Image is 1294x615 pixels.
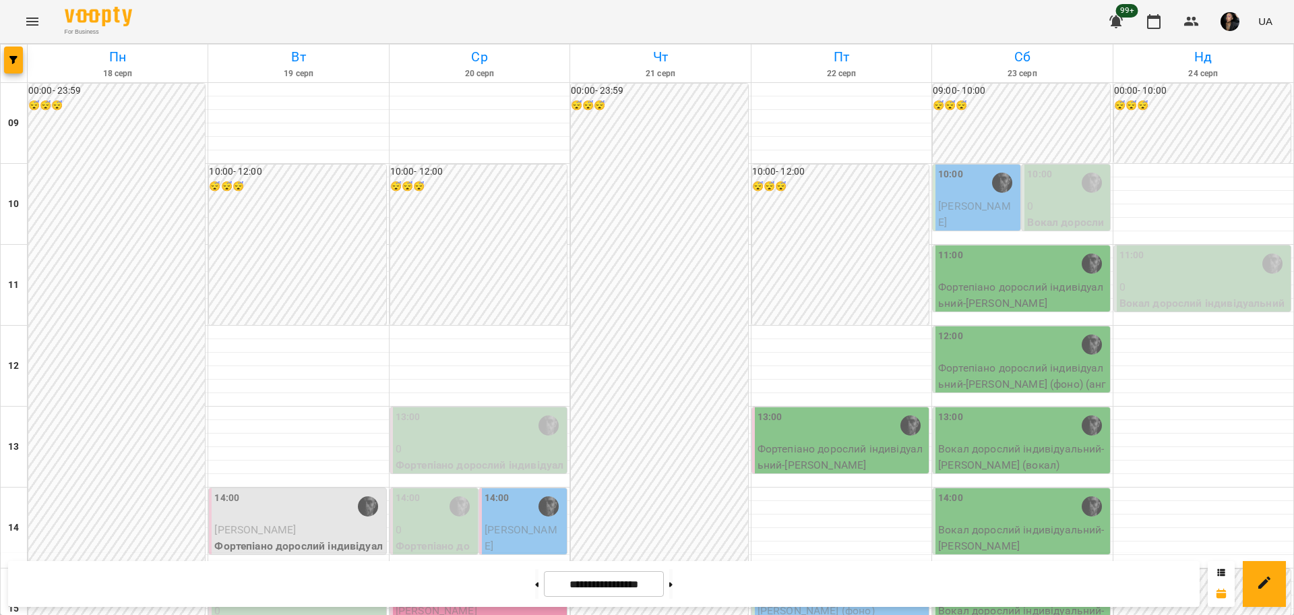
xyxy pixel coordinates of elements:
[933,84,1109,98] h6: 09:00 - 10:00
[1115,67,1291,80] h6: 24 серп
[209,165,386,179] h6: 10:00 - 12:00
[1082,254,1102,274] img: Олег [фоно/вокал]
[65,28,132,36] span: For Business
[900,415,921,436] img: Олег [фоно/вокал]
[571,84,747,98] h6: 00:00 - 23:59
[392,47,567,67] h6: Ср
[1258,14,1272,28] span: UA
[1082,334,1102,355] img: Олег [фоно/вокал]
[210,47,386,67] h6: Вт
[934,47,1110,67] h6: Сб
[390,179,567,194] h6: 😴😴😴
[358,496,378,517] img: Олег [фоно/вокал]
[28,98,205,113] h6: 😴😴😴
[214,523,296,536] span: [PERSON_NAME]
[753,47,929,67] h6: Пт
[8,197,19,212] h6: 10
[396,457,564,489] p: Фортепіано дорослий індивідуальний ([PERSON_NAME] (фоно))
[938,167,963,182] label: 10:00
[938,200,1011,229] span: [PERSON_NAME]
[938,279,1107,311] p: Фортепіано дорослий індивідуальний - [PERSON_NAME]
[992,173,1012,193] img: Олег [фоно/вокал]
[1114,84,1291,98] h6: 00:00 - 10:00
[214,538,383,570] p: Фортепіано дорослий індивідуальний
[938,248,963,263] label: 11:00
[28,84,205,98] h6: 00:00 - 23:59
[572,67,748,80] h6: 21 серп
[1082,415,1102,436] img: Олег [фоно/вокал]
[209,179,386,194] h6: 😴😴😴
[390,165,567,179] h6: 10:00 - 12:00
[1253,9,1278,34] button: UA
[396,522,475,538] p: 0
[938,230,1018,278] p: Фортепіано дорослий індивідуальний
[753,67,929,80] h6: 22 серп
[572,47,748,67] h6: Чт
[1114,98,1291,113] h6: 😴😴😴
[8,116,19,131] h6: 09
[396,410,421,425] label: 13:00
[538,415,559,436] img: Олег [фоно/вокал]
[392,67,567,80] h6: 20 серп
[8,440,19,455] h6: 13
[752,179,929,194] h6: 😴😴😴
[938,522,1107,554] p: Вокал дорослий індивідуальний - [PERSON_NAME]
[1116,4,1138,18] span: 99+
[210,67,386,80] h6: 19 серп
[1221,12,1239,31] img: 0e55e402c6d6ea647f310bbb168974a3.jpg
[758,441,926,473] p: Фортепіано дорослий індивідуальний - [PERSON_NAME]
[396,491,421,506] label: 14:00
[938,360,1107,408] p: Фортепіано дорослий індивідуальний - [PERSON_NAME] (фоно) (англ)
[538,496,559,517] img: Олег [фоно/вокал]
[1119,279,1288,295] p: 0
[571,98,747,113] h6: 😴😴😴
[1115,47,1291,67] h6: Нд
[933,98,1109,113] h6: 😴😴😴
[396,441,564,457] p: 0
[16,5,49,38] button: Menu
[485,491,510,506] label: 14:00
[8,359,19,374] h6: 12
[1027,214,1107,278] p: Вокал дорослий індивідуальний ([PERSON_NAME])
[752,165,929,179] h6: 10:00 - 12:00
[30,47,206,67] h6: Пн
[214,491,239,506] label: 14:00
[1027,167,1052,182] label: 10:00
[934,67,1110,80] h6: 23 серп
[1262,254,1283,274] img: Олег [фоно/вокал]
[1119,295,1288,327] p: Вокал дорослий індивідуальний ([PERSON_NAME])
[1082,496,1102,517] img: Олег [фоно/вокал]
[938,491,963,506] label: 14:00
[396,538,475,602] p: Фортепіано дорослий індивідуальний ([PERSON_NAME] )
[8,521,19,535] h6: 14
[758,410,782,425] label: 13:00
[30,67,206,80] h6: 18 серп
[1119,248,1144,263] label: 11:00
[1027,198,1107,214] p: 0
[1082,173,1102,193] img: Олег [фоно/вокал]
[938,329,963,344] label: 12:00
[450,496,470,517] img: Олег [фоно/вокал]
[8,278,19,293] h6: 11
[485,523,557,552] span: [PERSON_NAME]
[938,410,963,425] label: 13:00
[938,441,1107,473] p: Вокал дорослий індивідуальний - [PERSON_NAME] (вокал)
[65,7,132,26] img: Voopty Logo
